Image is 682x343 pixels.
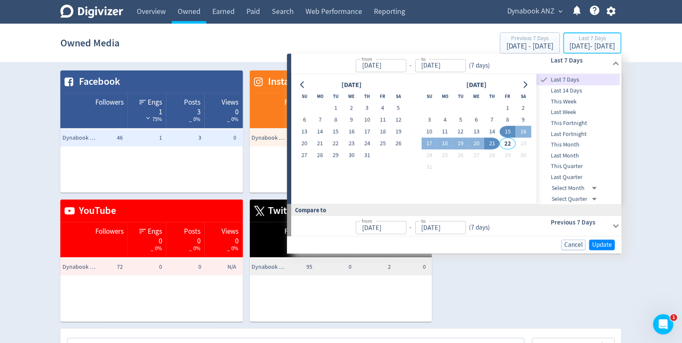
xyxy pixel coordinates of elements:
[297,138,312,150] button: 20
[437,150,453,162] button: 25
[362,218,372,225] label: from
[132,107,162,114] div: 1
[537,129,620,140] div: Last Fortnight
[421,218,426,225] label: to
[422,150,437,162] button: 24
[468,114,484,126] button: 6
[537,139,620,150] div: This Month
[391,114,406,126] button: 12
[537,118,620,129] div: This Fortnight
[328,91,344,103] th: Tuesday
[144,116,162,123] span: 75%
[344,91,359,103] th: Wednesday
[653,314,674,335] iframe: Intercom live chat
[551,218,609,228] h6: Previous 7 Days
[537,173,620,182] span: Last Quarter
[422,114,437,126] button: 3
[359,150,375,162] button: 31
[516,126,531,138] button: 16
[359,126,375,138] button: 17
[227,245,239,252] span: _ 0%
[203,259,243,275] td: N/A
[359,91,375,103] th: Thursday
[125,259,164,275] td: 0
[406,61,415,70] div: -
[561,240,586,250] button: Cancel
[297,126,312,138] button: 13
[437,126,453,138] button: 11
[264,75,311,89] span: Instagram
[148,227,162,237] span: Engs
[507,5,555,18] span: Dynabook ANZ
[570,35,615,43] div: Last 7 Days
[421,55,426,62] label: to
[537,108,620,117] span: Last Week
[453,150,468,162] button: 26
[506,35,554,43] div: Previous 7 Days
[184,227,200,237] span: Posts
[62,134,96,142] span: Dynabook ANZ
[264,204,300,218] span: Twitter
[551,55,609,65] h6: Last 7 Days
[375,91,391,103] th: Friday
[287,205,622,216] div: Compare to
[592,242,612,248] span: Update
[564,242,583,248] span: Cancel
[537,107,620,118] div: Last Week
[359,114,375,126] button: 10
[437,114,453,126] button: 4
[391,126,406,138] button: 19
[189,245,200,252] span: _ 0%
[291,216,622,236] div: from-to(7 days)Previous 7 Days
[151,245,162,252] span: _ 0%
[86,130,125,146] td: 46
[297,91,312,103] th: Sunday
[506,43,554,50] div: [DATE] - [DATE]
[339,79,364,91] div: [DATE]
[552,194,601,205] div: Select Quarter
[500,138,516,150] button: 22
[500,103,516,114] button: 1
[164,130,203,146] td: 3
[516,103,531,114] button: 2
[589,240,615,250] button: Update
[184,97,200,108] span: Posts
[297,79,309,91] button: Go to previous month
[375,114,391,126] button: 11
[132,236,162,243] div: 0
[549,75,620,84] span: Last 7 Days
[125,130,164,146] td: 1
[297,150,312,162] button: 27
[344,138,359,150] button: 23
[312,91,328,103] th: Monday
[297,114,312,126] button: 6
[312,126,328,138] button: 14
[95,227,124,237] span: Followers
[464,79,489,91] div: [DATE]
[537,172,620,183] div: Last Quarter
[537,86,620,95] span: Last 14 Days
[344,114,359,126] button: 9
[516,150,531,162] button: 30
[468,138,484,150] button: 20
[170,107,200,114] div: 3
[359,103,375,114] button: 3
[344,150,359,162] button: 30
[484,150,500,162] button: 28
[60,30,119,57] h1: Owned Media
[537,130,620,139] span: Last Fortnight
[500,32,560,54] button: Previous 7 Days[DATE] - [DATE]
[537,119,620,128] span: This Fortnight
[437,138,453,150] button: 18
[189,116,200,123] span: _ 0%
[453,138,468,150] button: 19
[466,61,494,70] div: ( 7 days )
[60,70,243,193] table: customized table
[484,126,500,138] button: 14
[209,107,239,114] div: 0
[504,5,565,18] button: Dynabook ANZ
[312,150,328,162] button: 28
[344,126,359,138] button: 16
[328,150,344,162] button: 29
[344,103,359,114] button: 2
